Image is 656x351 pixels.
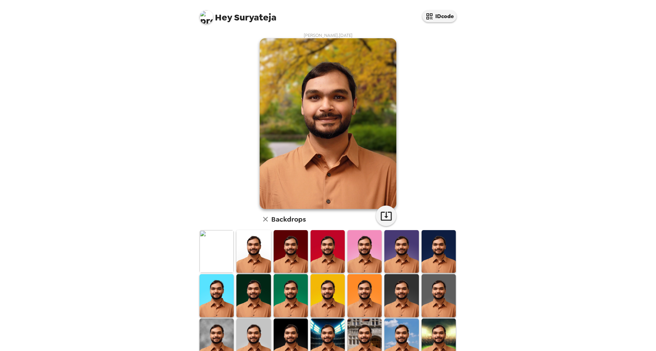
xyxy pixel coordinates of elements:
button: IDcode [422,10,456,22]
span: Suryateja [200,7,276,22]
img: profile pic [200,10,213,24]
img: Original [200,230,234,273]
span: Hey [215,11,232,24]
img: user [260,38,396,209]
span: [PERSON_NAME] , [DATE] [304,32,353,38]
h6: Backdrops [271,214,306,225]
